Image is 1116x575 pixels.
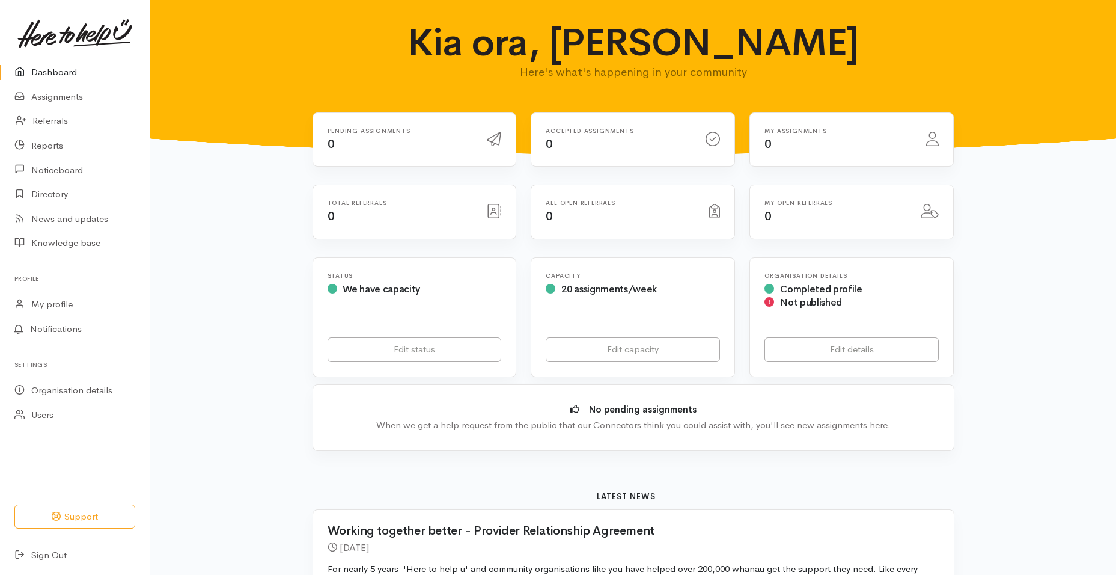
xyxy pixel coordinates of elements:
[328,137,335,152] span: 0
[406,64,861,81] p: Here's what's happening in your community
[764,209,772,224] span: 0
[780,296,842,309] span: Not published
[546,200,695,206] h6: All open referrals
[14,271,135,287] h6: Profile
[589,404,697,415] b: No pending assignments
[561,283,657,295] span: 20 assignments/week
[546,209,553,224] span: 0
[764,128,912,134] h6: My assignments
[331,419,936,432] div: When we get a help request from the public that our Connectors think you could assist with, you'l...
[328,209,335,224] span: 0
[340,541,369,554] time: [DATE]
[764,137,772,152] span: 0
[328,128,473,134] h6: Pending assignments
[328,524,925,538] h2: Working together better - Provider Relationship Agreement
[780,283,862,295] span: Completed profile
[406,22,861,64] h1: Kia ora, [PERSON_NAME]
[764,337,939,362] a: Edit details
[764,272,939,279] h6: Organisation Details
[546,137,553,152] span: 0
[328,200,473,206] h6: Total referrals
[546,337,720,362] a: Edit capacity
[546,272,720,279] h6: Capacity
[14,505,135,529] button: Support
[328,337,502,362] a: Edit status
[546,128,691,134] h6: Accepted assignments
[14,357,135,373] h6: Settings
[764,200,906,206] h6: My open referrals
[597,491,656,502] b: Latest news
[328,272,502,279] h6: Status
[343,283,420,295] span: We have capacity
